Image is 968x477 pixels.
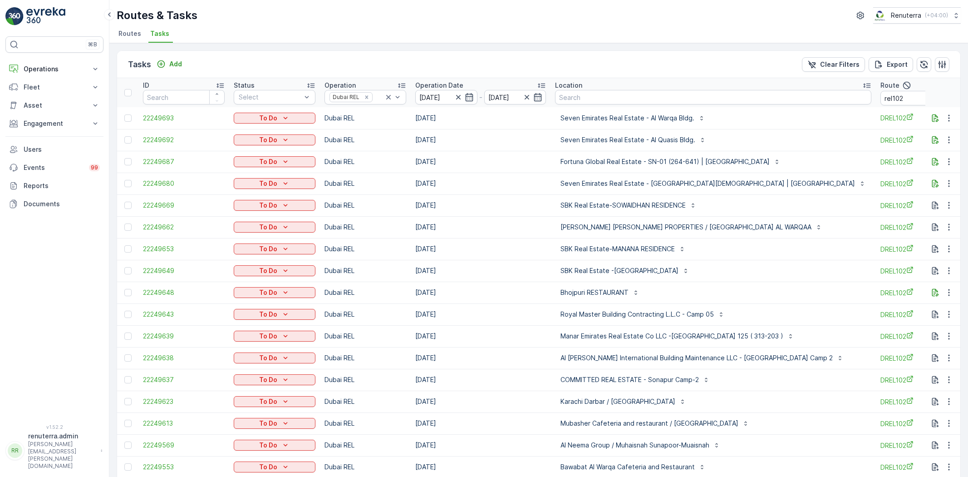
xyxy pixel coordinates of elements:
button: Al Neema Group / Muhaisnah Sunapoor-Muaisnah [555,438,726,452]
a: 22249692 [143,135,225,144]
input: Search [143,90,225,104]
button: To Do [234,287,315,298]
div: Toggle Row Selected [124,311,132,318]
button: Al [PERSON_NAME] International Building Maintenance LLC - [GEOGRAPHIC_DATA] Camp 2 [555,351,849,365]
p: To Do [259,288,277,297]
a: DREL102 [880,201,962,210]
input: dd/mm/yyyy [415,90,477,104]
p: Dubai REL [324,114,406,123]
p: ( +04:00 ) [925,12,948,19]
p: 99 [91,164,98,171]
span: DREL102 [880,266,962,276]
td: [DATE] [411,412,550,434]
p: To Do [259,201,277,210]
p: To Do [259,462,277,472]
p: Dubai REL [324,397,406,406]
a: Users [5,140,103,159]
input: Search [555,90,871,104]
p: Dubai REL [324,375,406,384]
p: Dubai REL [324,353,406,363]
span: 22249569 [143,441,225,450]
a: 22249638 [143,353,225,363]
p: To Do [259,332,277,341]
div: Toggle Row Selected [124,376,132,383]
td: [DATE] [411,282,550,303]
p: Add [169,60,182,69]
p: COMMITTED REAL ESTATE - Sonapur Camp-2 [560,375,699,384]
p: Location [555,81,582,90]
p: Dubai REL [324,266,406,275]
button: SBK Real Estate-SOWAIDHAN RESIDENCE [555,198,702,213]
a: DREL102 [880,135,962,145]
a: 22249613 [143,419,225,428]
div: Toggle Row Selected [124,420,132,427]
button: To Do [234,243,315,254]
button: COMMITTED REAL ESTATE - Sonapur Camp-2 [555,373,715,387]
button: Manar Emirates Real Estate Co LLC -[GEOGRAPHIC_DATA] 125 ( 313-203 ) [555,329,800,343]
button: To Do [234,200,315,211]
p: To Do [259,353,277,363]
p: Dubai REL [324,441,406,450]
button: To Do [234,134,315,145]
button: Seven Emirates Real Estate - Al Warqa Bldg. [555,111,711,125]
button: Add [153,59,186,70]
span: DREL102 [880,113,962,123]
p: Dubai REL [324,179,406,188]
a: 22249669 [143,201,225,210]
a: 22249649 [143,266,225,275]
td: [DATE] [411,303,550,325]
p: Seven Emirates Real Estate - Al Quasis Bldg. [560,135,695,144]
img: Screenshot_2024-07-26_at_13.33.01.png [873,10,887,20]
span: v 1.52.2 [5,424,103,430]
div: RR [8,443,22,458]
span: DREL102 [880,310,962,319]
a: 22249643 [143,310,225,319]
p: Users [24,145,100,154]
td: [DATE] [411,434,550,456]
button: To Do [234,331,315,342]
p: Asset [24,101,85,110]
a: DREL102 [880,462,962,472]
p: To Do [259,135,277,144]
img: logo [5,7,24,25]
div: Toggle Row Selected [124,354,132,362]
button: To Do [234,418,315,429]
td: [DATE] [411,238,550,260]
td: [DATE] [411,391,550,412]
p: To Do [259,223,277,232]
p: Fleet [24,83,85,92]
div: Toggle Row Selected [124,180,132,187]
span: 22249648 [143,288,225,297]
span: 22249693 [143,114,225,123]
p: Manar Emirates Real Estate Co LLC -[GEOGRAPHIC_DATA] 125 ( 313-203 ) [560,332,783,341]
p: Al Neema Group / Muhaisnah Sunapoor-Muaisnah [560,441,709,450]
p: Dubai REL [324,332,406,341]
button: Karachi Darbar / [GEOGRAPHIC_DATA] [555,394,692,409]
button: Fortuna Global Real Estate - SN-01 (264-641) | [GEOGRAPHIC_DATA] [555,154,786,169]
a: DREL102 [880,441,962,450]
span: DREL102 [880,288,962,298]
input: dd/mm/yyyy [484,90,546,104]
p: Events [24,163,84,172]
button: Operations [5,60,103,78]
p: ID [143,81,149,90]
p: SBK Real Estate-MANANA RESIDENCE [560,244,675,253]
span: 22249553 [143,462,225,472]
p: SBK Real Estate-SOWAIDHAN RESIDENCE [560,201,686,210]
div: Toggle Row Selected [124,442,132,449]
p: Export [887,60,908,69]
span: DREL102 [880,375,962,385]
p: SBK Real Estate -[GEOGRAPHIC_DATA] [560,266,678,275]
a: DREL102 [880,353,962,363]
a: Events99 [5,159,103,177]
button: To Do [234,309,315,320]
a: DREL102 [880,419,962,428]
p: Select [239,93,301,102]
button: Bhojpuri RESTAURANT [555,285,645,300]
p: Engagement [24,119,85,128]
